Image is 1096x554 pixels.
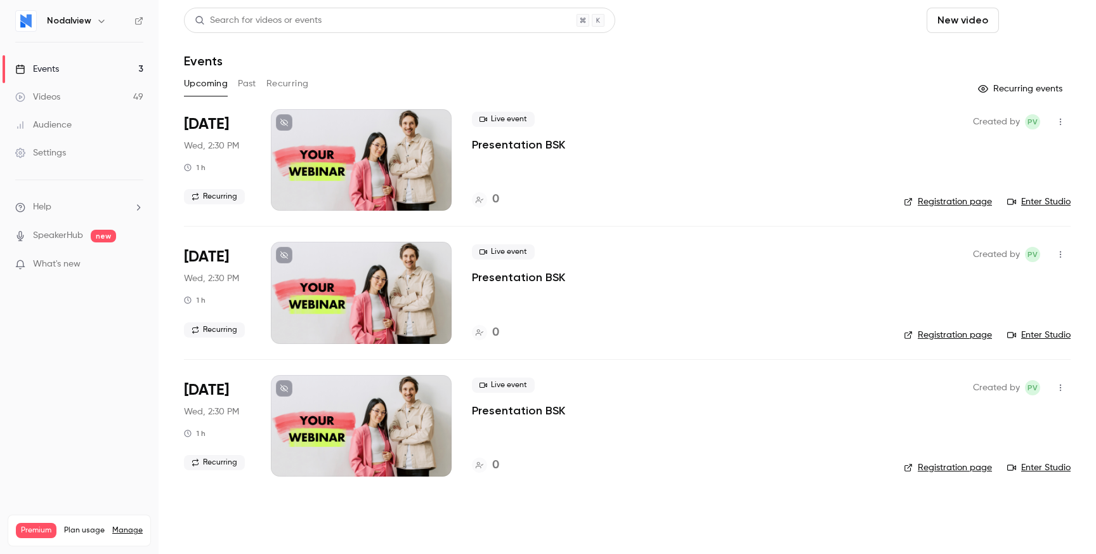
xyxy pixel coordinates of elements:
[195,14,322,27] div: Search for videos or events
[112,525,143,536] a: Manage
[15,201,143,214] li: help-dropdown-opener
[492,324,499,341] h4: 0
[15,63,59,76] div: Events
[1007,329,1071,341] a: Enter Studio
[184,375,251,477] div: Sep 30 Wed, 2:30 PM (Europe/Paris)
[973,247,1020,262] span: Created by
[64,525,105,536] span: Plan usage
[904,461,992,474] a: Registration page
[91,230,116,242] span: new
[472,270,565,285] a: Presentation BSK
[472,457,499,474] a: 0
[1027,380,1038,395] span: PV
[973,114,1020,129] span: Created by
[184,162,205,173] div: 1 h
[184,380,229,400] span: [DATE]
[184,428,205,439] div: 1 h
[472,403,565,418] a: Presentation BSK
[472,378,535,393] span: Live event
[927,8,999,33] button: New video
[1025,380,1040,395] span: Paul Vérine
[184,322,245,338] span: Recurring
[238,74,256,94] button: Past
[184,272,239,285] span: Wed, 2:30 PM
[47,15,91,27] h6: Nodalview
[184,406,239,418] span: Wed, 2:30 PM
[1007,195,1071,208] a: Enter Studio
[16,523,56,538] span: Premium
[15,119,72,131] div: Audience
[184,53,223,69] h1: Events
[33,201,51,214] span: Help
[184,114,229,135] span: [DATE]
[472,191,499,208] a: 0
[1027,247,1038,262] span: PV
[1004,8,1071,33] button: Schedule
[492,191,499,208] h4: 0
[128,259,143,270] iframe: Noticeable Trigger
[184,109,251,211] div: Jul 29 Wed, 2:30 PM (Europe/Paris)
[184,247,229,267] span: [DATE]
[972,79,1071,99] button: Recurring events
[472,244,535,260] span: Live event
[472,137,565,152] a: Presentation BSK
[184,189,245,204] span: Recurring
[1027,114,1038,129] span: PV
[1007,461,1071,474] a: Enter Studio
[1025,247,1040,262] span: Paul Vérine
[1025,114,1040,129] span: Paul Vérine
[184,295,205,305] div: 1 h
[184,242,251,343] div: Aug 26 Wed, 2:30 PM (Europe/Paris)
[973,380,1020,395] span: Created by
[15,91,60,103] div: Videos
[33,229,83,242] a: SpeakerHub
[904,329,992,341] a: Registration page
[472,112,535,127] span: Live event
[16,11,36,31] img: Nodalview
[472,324,499,341] a: 0
[184,455,245,470] span: Recurring
[33,258,81,271] span: What's new
[15,147,66,159] div: Settings
[184,140,239,152] span: Wed, 2:30 PM
[904,195,992,208] a: Registration page
[266,74,309,94] button: Recurring
[492,457,499,474] h4: 0
[184,74,228,94] button: Upcoming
